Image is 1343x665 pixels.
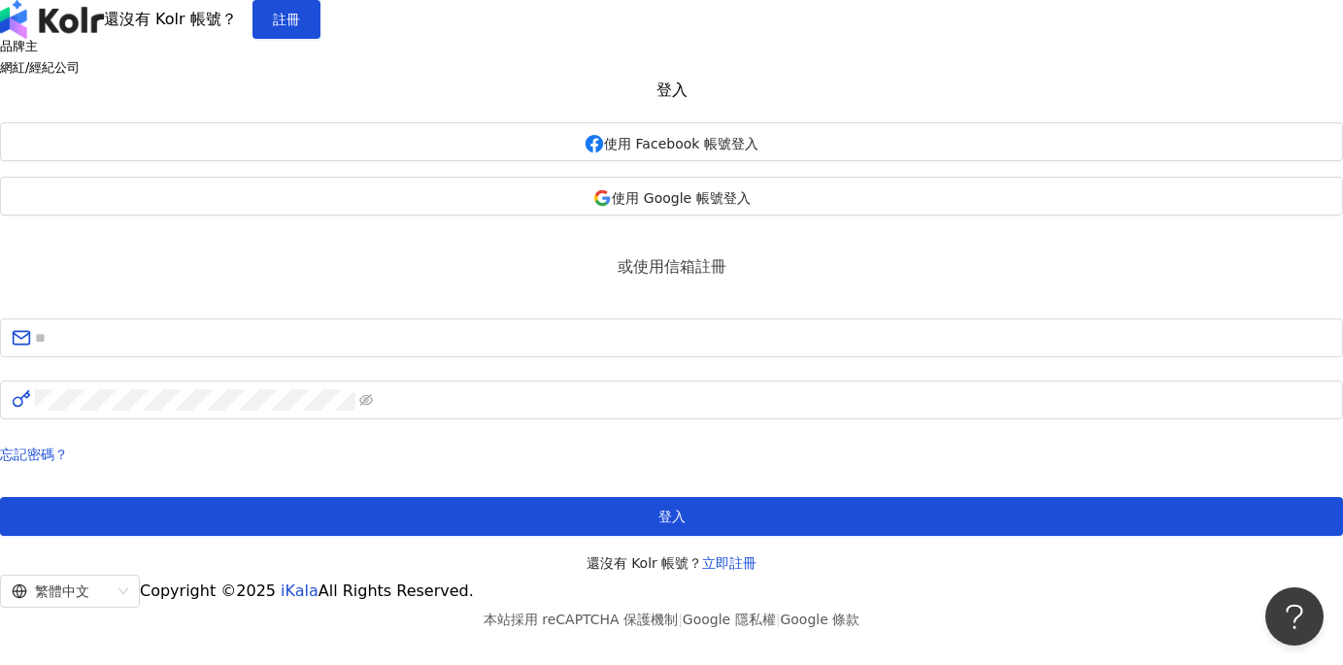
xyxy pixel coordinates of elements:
[273,12,300,27] span: 註冊
[604,136,758,151] span: 使用 Facebook 帳號登入
[776,612,781,627] span: |
[612,190,750,206] span: 使用 Google 帳號登入
[104,10,237,28] span: 還沒有 Kolr 帳號？
[602,254,742,279] span: 或使用信箱註冊
[484,608,859,631] span: 本站採用 reCAPTCHA 保護機制
[656,81,688,99] span: 登入
[702,555,756,571] a: 立即註冊
[678,612,683,627] span: |
[658,509,686,524] span: 登入
[12,576,111,607] div: 繁體中文
[683,612,776,627] a: Google 隱私權
[140,582,474,600] span: Copyright © 2025 All Rights Reserved.
[780,612,859,627] a: Google 條款
[587,551,757,575] span: 還沒有 Kolr 帳號？
[359,393,373,407] span: eye-invisible
[1265,587,1324,646] iframe: Help Scout Beacon - Open
[281,582,319,600] a: iKala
